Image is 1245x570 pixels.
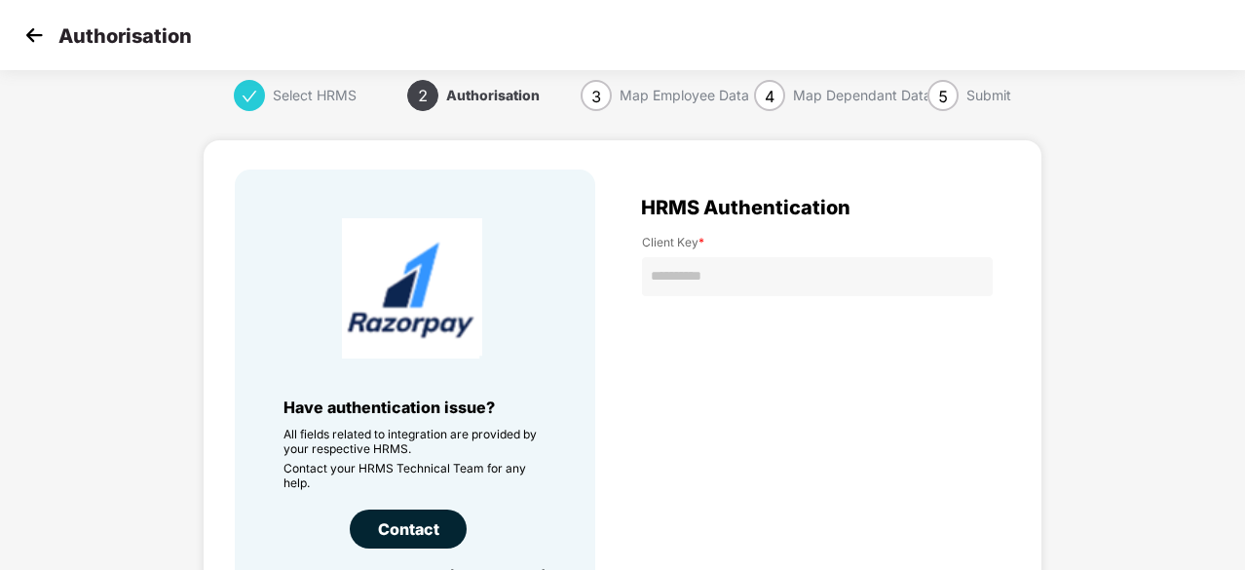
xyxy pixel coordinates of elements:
div: Submit [966,80,1011,111]
div: Map Employee Data [620,80,749,111]
span: 2 [418,86,428,105]
label: Client Key [642,235,993,249]
p: Authorisation [58,24,192,48]
p: Contact your HRMS Technical Team for any help. [283,461,547,490]
span: 3 [591,87,601,106]
div: Map Dependant Data [793,80,931,111]
div: Authorisation [446,80,540,111]
span: HRMS Authentication [641,200,850,215]
div: Contact [350,510,467,549]
div: Select HRMS [273,80,357,111]
span: 4 [765,87,774,106]
span: 5 [938,87,948,106]
span: check [242,89,257,104]
p: All fields related to integration are provided by your respective HRMS. [283,427,547,456]
span: Have authentication issue? [283,398,495,417]
img: svg+xml;base64,PHN2ZyB4bWxucz0iaHR0cDovL3d3dy53My5vcmcvMjAwMC9zdmciIHdpZHRoPSIzMCIgaGVpZ2h0PSIzMC... [19,20,49,50]
img: HRMS Company Icon [342,218,482,359]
